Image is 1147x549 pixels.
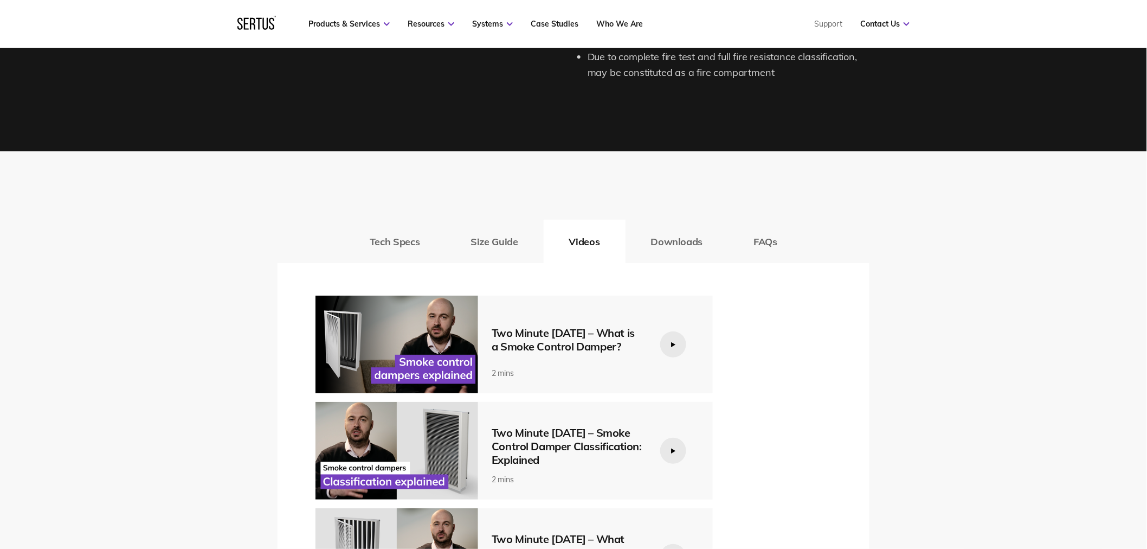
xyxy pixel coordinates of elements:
[588,49,869,81] li: Due to complete fire test and full fire resistance classification, may be constituted as a fire c...
[492,475,643,484] div: 2 mins
[626,220,729,263] button: Downloads
[472,19,513,29] a: Systems
[596,19,643,29] a: Who We Are
[492,426,643,467] div: Two Minute [DATE] – Smoke Control Damper Classification: Explained
[308,19,390,29] a: Products & Services
[445,220,543,263] button: Size Guide
[814,19,842,29] a: Support
[344,220,445,263] button: Tech Specs
[492,326,643,353] div: Two Minute [DATE] – What is a Smoke Control Damper?
[408,19,454,29] a: Resources
[492,368,643,378] div: 2 mins
[531,19,578,29] a: Case Studies
[728,220,803,263] button: FAQs
[860,19,910,29] a: Contact Us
